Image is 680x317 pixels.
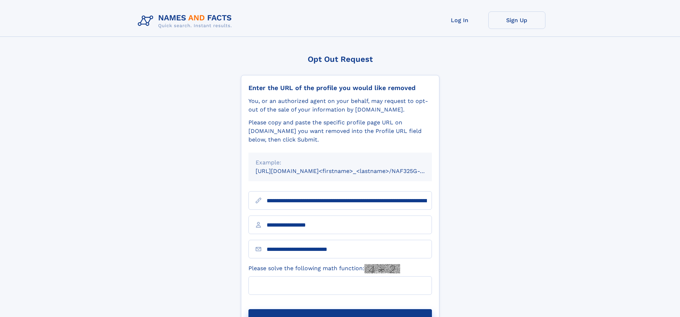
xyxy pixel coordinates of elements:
a: Sign Up [488,11,545,29]
a: Log In [431,11,488,29]
div: Enter the URL of the profile you would like removed [248,84,432,92]
div: You, or an authorized agent on your behalf, may request to opt-out of the sale of your informatio... [248,97,432,114]
div: Opt Out Request [241,55,439,64]
label: Please solve the following math function: [248,264,400,273]
img: Logo Names and Facts [135,11,238,31]
div: Example: [256,158,425,167]
div: Please copy and paste the specific profile page URL on [DOMAIN_NAME] you want removed into the Pr... [248,118,432,144]
small: [URL][DOMAIN_NAME]<firstname>_<lastname>/NAF325G-xxxxxxxx [256,168,445,174]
